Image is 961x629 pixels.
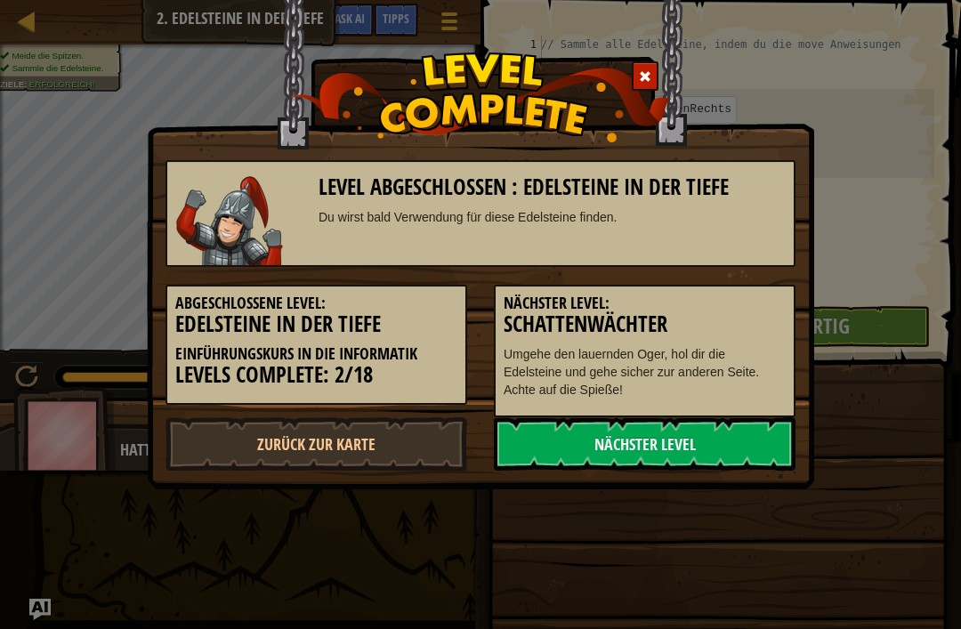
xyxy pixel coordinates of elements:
img: level_complete.png [290,52,672,142]
h3: Level abgeschlossen : Edelsteine in der Tiefe [319,175,786,199]
h5: Abgeschlossene Level: [175,294,457,312]
a: Zurück zur Karte [166,417,467,471]
p: Umgehe den lauernden Oger, hol dir die Edelsteine und gehe sicher zur anderen Seite. Achte auf di... [504,345,786,399]
h3: Schattenwächter [504,312,786,336]
h3: Edelsteine in der Tiefe [175,312,457,336]
h5: Nächster Level: [504,294,786,312]
div: Du wirst bald Verwendung für diese Edelsteine finden. [319,208,786,226]
h3: Levels Complete: 2/18 [175,363,457,387]
h5: Einführungskurs in die Informatik [175,345,457,363]
a: Nächster Level [494,417,795,471]
img: samurai.png [176,176,283,265]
